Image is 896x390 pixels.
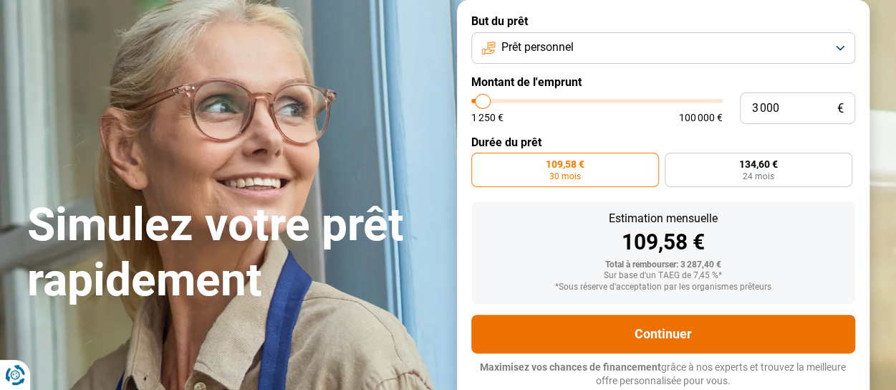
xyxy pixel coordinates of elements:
span: € [837,103,844,115]
div: 109,58 € [483,232,844,253]
span: 24 mois [743,172,774,181]
label: Montant de l'emprunt [471,75,855,89]
span: 30 mois [549,172,581,181]
h1: Simulez votre prêt rapidement [27,198,440,308]
span: Prêt personnel [501,39,574,55]
div: Estimation mensuelle [483,213,844,224]
span: 109,58 € [546,159,584,169]
label: Durée du prêt [471,135,855,149]
label: But du prêt [471,14,855,28]
div: Total à rembourser: 3 287,40 € [483,260,844,270]
span: 1 250 € [471,113,504,123]
span: 100 000 € [679,113,723,123]
div: Sur base d'un TAEG de 7,45 %* [483,271,844,281]
p: grâce à nos experts et trouvez la meilleure offre personnalisée pour vous. [471,361,855,389]
button: Prêt personnel [471,32,855,64]
div: *Sous réserve d'acceptation par les organismes prêteurs [483,282,844,292]
span: Maximisez vos chances de financement [480,361,661,373]
button: Continuer [471,315,855,353]
span: 134,60 € [739,159,778,169]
